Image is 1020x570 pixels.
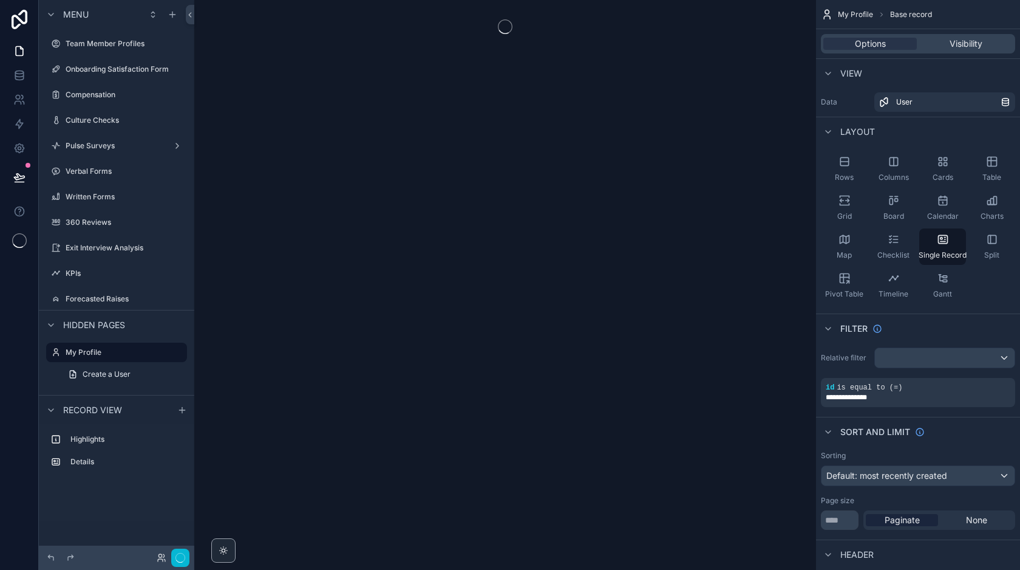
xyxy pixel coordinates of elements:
[46,60,187,79] a: Onboarding Satisfaction Form
[879,173,909,182] span: Columns
[968,228,1015,265] button: Split
[966,514,987,526] span: None
[919,190,966,226] button: Calendar
[950,38,982,50] span: Visibility
[855,38,886,50] span: Options
[66,243,185,253] label: Exit Interview Analysis
[46,187,187,207] a: Written Forms
[826,383,834,392] span: id
[870,190,917,226] button: Board
[826,470,947,481] span: Default: most recently created
[63,319,125,331] span: Hidden pages
[66,115,185,125] label: Culture Checks
[982,173,1001,182] span: Table
[840,323,868,335] span: Filter
[821,190,868,226] button: Grid
[63,9,89,21] span: Menu
[840,426,910,438] span: Sort And Limit
[870,228,917,265] button: Checklist
[825,289,863,299] span: Pivot Table
[66,218,185,227] label: 360 Reviews
[890,10,932,19] span: Base record
[821,353,869,363] label: Relative filter
[66,39,185,49] label: Team Member Profiles
[984,250,999,260] span: Split
[66,141,168,151] label: Pulse Surveys
[821,151,868,187] button: Rows
[840,67,862,80] span: View
[837,250,852,260] span: Map
[46,111,187,130] a: Culture Checks
[46,85,187,105] a: Compensation
[933,289,952,299] span: Gantt
[83,369,131,379] span: Create a User
[46,343,187,362] a: My Profile
[821,97,869,107] label: Data
[46,264,187,283] a: KPIs
[933,173,953,182] span: Cards
[70,434,182,444] label: Highlights
[919,267,966,304] button: Gantt
[821,496,854,506] label: Page size
[870,267,917,304] button: Timeline
[840,549,874,561] span: Header
[63,404,122,416] span: Record view
[46,34,187,53] a: Team Member Profiles
[877,250,909,260] span: Checklist
[46,289,187,309] a: Forecasted Raises
[46,136,187,156] a: Pulse Surveys
[70,457,182,467] label: Details
[840,126,875,138] span: Layout
[874,92,1015,112] a: User
[968,190,1015,226] button: Charts
[66,294,185,304] label: Forecasted Raises
[837,383,902,392] span: is equal to (=)
[981,211,1004,221] span: Charts
[46,162,187,181] a: Verbal Forms
[885,514,920,526] span: Paginate
[46,213,187,232] a: 360 Reviews
[835,173,854,182] span: Rows
[927,211,959,221] span: Calendar
[821,267,868,304] button: Pivot Table
[46,238,187,258] a: Exit Interview Analysis
[66,64,185,74] label: Onboarding Satisfaction Form
[919,151,966,187] button: Cards
[883,211,904,221] span: Board
[821,228,868,265] button: Map
[61,365,187,384] a: Create a User
[896,97,913,107] span: User
[870,151,917,187] button: Columns
[919,228,966,265] button: Single Record
[66,90,185,100] label: Compensation
[821,451,846,461] label: Sorting
[66,269,185,278] label: KPIs
[838,10,873,19] span: My Profile
[968,151,1015,187] button: Table
[837,211,852,221] span: Grid
[66,167,185,176] label: Verbal Forms
[919,250,967,260] span: Single Record
[879,289,908,299] span: Timeline
[821,465,1015,486] button: Default: most recently created
[66,348,180,357] label: My Profile
[66,192,185,202] label: Written Forms
[39,424,194,484] div: scrollable content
